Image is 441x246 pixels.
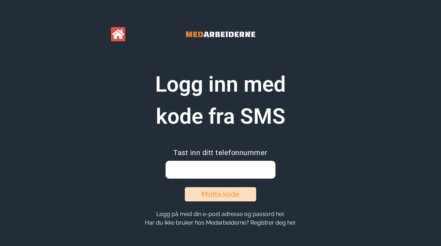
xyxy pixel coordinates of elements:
span: Tast inn ditt telefonnummer [173,148,268,157]
img: Banner [167,21,274,47]
h1: Logg inn med kode fra SMS [131,68,310,133]
button: Logg på med din e-post adresse og passord her. [154,210,287,218]
button: Motta kode [185,187,256,201]
button: Har du ikke bruker hos Medarbeiderne? Registrer deg her. [143,219,298,226]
